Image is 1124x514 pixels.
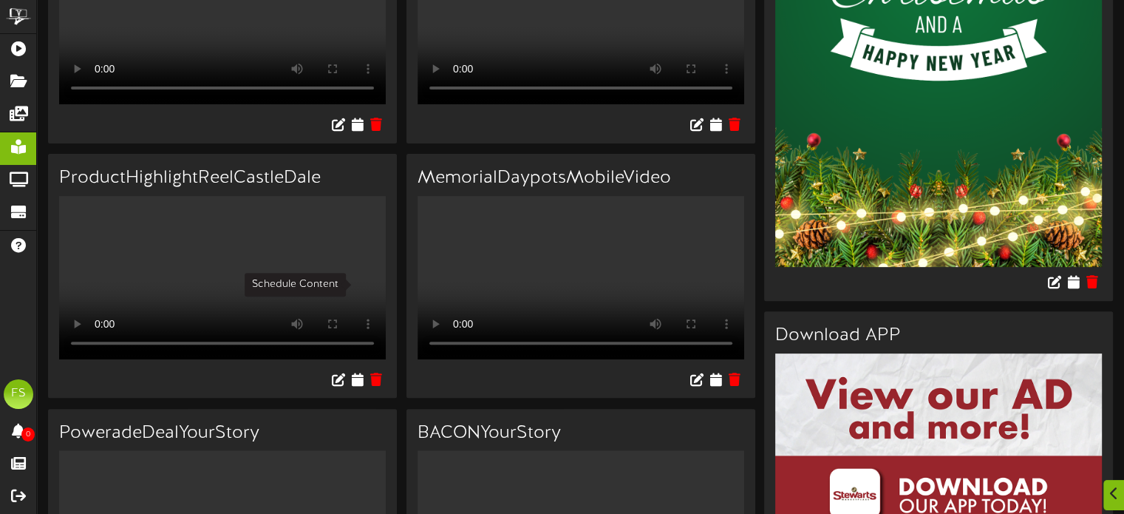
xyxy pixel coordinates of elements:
h3: MemorialDaypotsMobileVideo [418,169,744,188]
h3: ProductHighlightReelCastleDale [59,169,386,188]
span: 0 [21,427,35,442]
div: FS [4,379,33,409]
video: Your browser does not support HTML5 video. [59,196,386,359]
h3: BACONYourStory [418,424,744,443]
video: Your browser does not support HTML5 video. [418,196,744,359]
h3: PoweradeDealYourStory [59,424,386,443]
h3: Download APP [775,326,1102,345]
